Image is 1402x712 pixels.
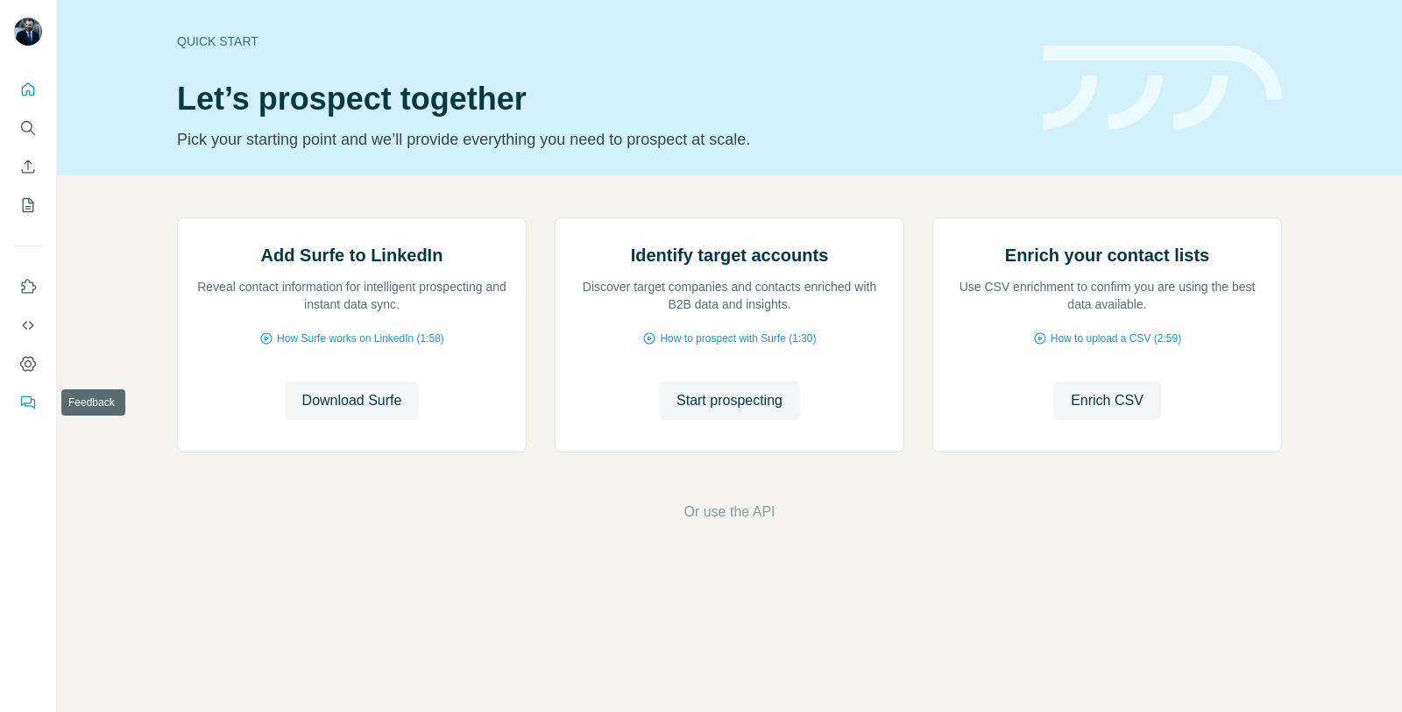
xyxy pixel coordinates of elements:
img: banner [1043,46,1282,131]
h2: Enrich your contact lists [1005,243,1209,267]
p: Pick your starting point and we’ll provide everything you need to prospect at scale. [177,127,1022,152]
span: How to upload a CSV (2:59) [1051,331,1181,346]
button: Quick start [14,74,42,105]
div: Quick start [177,32,1022,50]
button: Start prospecting [659,381,800,420]
button: Enrich CSV [14,151,42,182]
span: Enrich CSV [1071,390,1144,411]
button: Enrich CSV [1053,381,1161,420]
h1: Let’s prospect together [177,82,1022,117]
span: Start prospecting [676,390,782,411]
p: Reveal contact information for intelligent prospecting and instant data sync. [195,278,508,313]
p: Use CSV enrichment to confirm you are using the best data available. [951,278,1264,313]
button: Use Surfe on LinkedIn [14,271,42,303]
button: Feedback [14,387,42,418]
button: Search [14,112,42,144]
button: Use Surfe API [14,310,42,341]
span: How Surfe works on LinkedIn (1:58) [277,331,444,346]
h2: Identify target accounts [631,243,829,267]
button: Or use the API [683,502,775,523]
button: Download Surfe [285,381,420,420]
img: Avatar [14,18,42,46]
button: Dashboard [14,348,42,380]
span: How to prospect with Surfe (1:30) [660,331,816,346]
p: Discover target companies and contacts enriched with B2B data and insights. [573,278,886,313]
button: My lists [14,189,42,221]
h2: Add Surfe to LinkedIn [261,243,443,267]
span: Download Surfe [302,390,402,411]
